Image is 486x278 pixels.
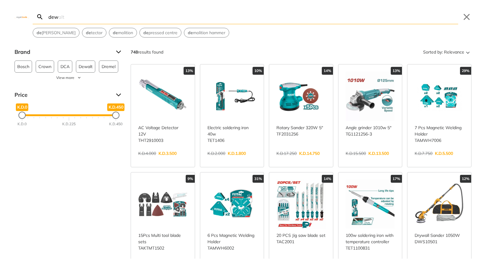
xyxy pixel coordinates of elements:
span: Price [15,90,111,100]
span: Dewalt [79,61,93,72]
strong: de [86,30,91,35]
span: Crown [38,61,51,72]
div: Suggestion: detector [82,28,106,38]
svg: Sort [464,48,471,56]
span: molition hammer [188,30,225,36]
div: Maximum Price [112,112,119,119]
img: Close [15,15,29,18]
div: Suggestion: dewalt [33,28,80,38]
div: K.D.225 [62,121,76,127]
div: Suggestion: depressed centre [139,28,181,38]
div: Suggestion: demolition [109,28,137,38]
button: Dewalt [76,61,95,73]
span: [PERSON_NAME] [37,30,76,36]
span: View more [56,75,74,80]
button: Close [462,12,471,22]
span: DCA [60,61,70,72]
button: Select suggestion: demolition hammer [184,28,229,37]
span: Dremel [102,61,116,72]
button: Select suggestion: depressed centre [140,28,181,37]
strong: 748 [131,49,138,55]
button: Bosch [15,61,32,73]
span: tector [86,30,103,36]
div: 29% [460,67,471,75]
input: Search… [47,10,458,24]
svg: Search [36,13,44,21]
strong: de [113,30,118,35]
div: 14% [322,175,333,183]
button: Crown [36,61,54,73]
div: Minimum Price [18,112,26,119]
div: 13% [184,67,195,75]
button: Select suggestion: detector [82,28,106,37]
div: Suggestion: demolition hammer [184,28,229,38]
button: Select suggestion: dewalt [33,28,79,37]
div: 31% [253,175,264,183]
div: 12% [460,175,471,183]
button: Dremel [99,61,118,73]
button: Select suggestion: demolition [109,28,137,37]
div: 14% [322,67,333,75]
strong: de [37,30,42,35]
span: pressed centre [143,30,178,36]
div: 13% [391,67,402,75]
div: 10% [253,67,264,75]
button: View more [15,75,123,80]
span: Bosch [17,61,29,72]
span: Brand [15,47,111,57]
strong: de [188,30,193,35]
span: molition [113,30,133,36]
div: K.D.0 [18,121,27,127]
span: Relevance [444,47,464,57]
div: 9% [186,175,195,183]
div: results found [131,47,163,57]
strong: de [143,30,148,35]
button: Sorted by:Relevance Sort [422,47,471,57]
div: K.D.450 [109,121,122,127]
button: DCA [58,61,72,73]
div: 17% [391,175,402,183]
